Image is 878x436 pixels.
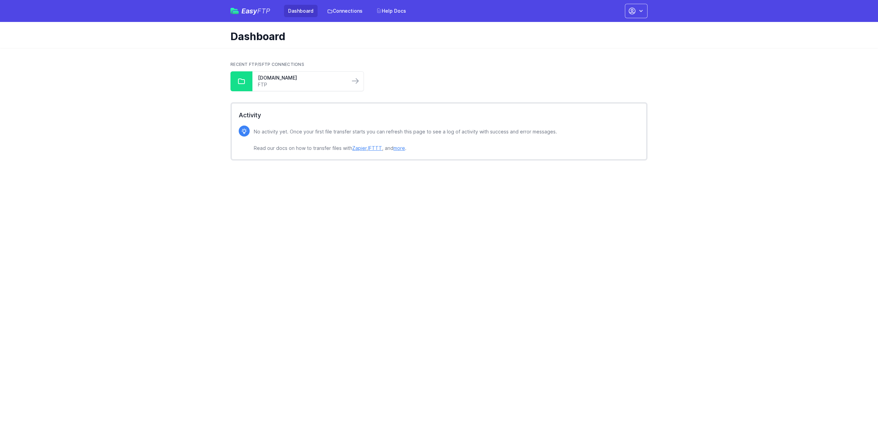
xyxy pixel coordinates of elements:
a: EasyFTP [230,8,270,14]
h2: Activity [239,110,639,120]
a: more [393,145,405,151]
span: FTP [257,7,270,15]
a: IFTTT [368,145,382,151]
img: easyftp_logo.png [230,8,239,14]
a: Zapier [352,145,367,151]
h1: Dashboard [230,30,642,43]
a: Help Docs [372,5,410,17]
h2: Recent FTP/SFTP Connections [230,62,648,67]
p: No activity yet. Once your first file transfer starts you can refresh this page to see a log of a... [254,128,557,152]
span: Easy [241,8,270,14]
a: FTP [258,81,344,88]
a: Dashboard [284,5,318,17]
a: Connections [323,5,367,17]
a: [DOMAIN_NAME] [258,74,344,81]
